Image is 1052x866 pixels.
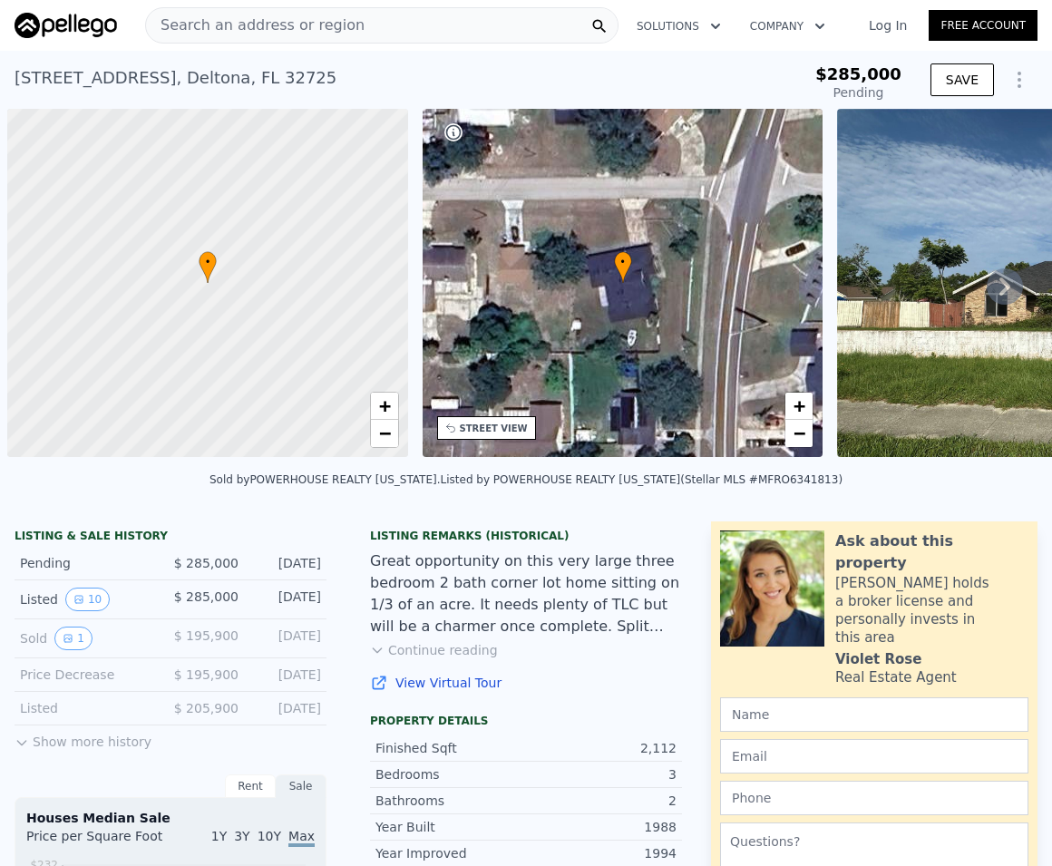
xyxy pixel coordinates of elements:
span: 1Y [211,829,227,843]
div: Bedrooms [375,765,526,783]
a: Zoom out [785,420,813,447]
span: Search an address or region [146,15,365,36]
div: • [614,251,632,283]
div: 3 [526,765,677,783]
span: • [614,254,632,270]
button: Continue reading [370,641,498,659]
div: Year Built [375,818,526,836]
div: Property details [370,714,682,728]
input: Email [720,739,1028,774]
img: Pellego [15,13,117,38]
div: Year Improved [375,844,526,862]
input: Phone [720,781,1028,815]
div: Sold by POWERHOUSE REALTY [US_STATE] . [209,473,441,486]
span: $ 205,900 [174,701,239,715]
div: 1994 [526,844,677,862]
span: $ 195,900 [174,667,239,682]
div: Ask about this property [835,530,1028,574]
div: Great opportunity on this very large three bedroom 2 bath corner lot home sitting on 1/3 of an ac... [370,550,682,637]
span: + [378,394,390,417]
div: Pending [20,554,156,572]
a: Log In [847,16,929,34]
div: Real Estate Agent [835,668,957,686]
a: Zoom in [371,393,398,420]
span: • [199,254,217,270]
input: Name [720,697,1028,732]
div: 1988 [526,818,677,836]
a: View Virtual Tour [370,674,682,692]
div: Listed [20,588,156,611]
div: Rent [225,774,276,798]
a: Zoom out [371,420,398,447]
button: View historical data [65,588,110,611]
div: [DATE] [253,699,321,717]
span: $ 285,000 [174,589,239,604]
div: LISTING & SALE HISTORY [15,529,326,547]
div: Listing Remarks (Historical) [370,529,682,543]
div: Houses Median Sale [26,809,315,827]
div: Violet Rose [835,650,921,668]
button: SAVE [930,63,994,96]
span: $285,000 [815,64,901,83]
div: Price Decrease [20,666,156,684]
div: STREET VIEW [460,422,528,435]
div: [DATE] [253,627,321,650]
a: Free Account [929,10,1037,41]
div: 2 [526,792,677,810]
button: View historical data [54,627,93,650]
div: • [199,251,217,283]
div: Sold [20,627,156,650]
div: Finished Sqft [375,739,526,757]
div: [PERSON_NAME] holds a broker license and personally invests in this area [835,574,1028,647]
span: − [378,422,390,444]
div: Bathrooms [375,792,526,810]
button: Solutions [622,10,735,43]
span: $ 285,000 [174,556,239,570]
span: − [794,422,805,444]
span: 10Y [258,829,281,843]
span: $ 195,900 [174,628,239,643]
button: Company [735,10,840,43]
span: 3Y [234,829,249,843]
button: Show more history [15,725,151,751]
button: Show Options [1001,62,1037,98]
a: Zoom in [785,393,813,420]
div: Listed by POWERHOUSE REALTY [US_STATE] (Stellar MLS #MFRO6341813) [441,473,843,486]
span: Max [288,829,315,847]
div: Price per Square Foot [26,827,170,856]
span: + [794,394,805,417]
div: 2,112 [526,739,677,757]
div: [STREET_ADDRESS] , Deltona , FL 32725 [15,65,336,91]
div: [DATE] [253,554,321,572]
div: Sale [276,774,326,798]
div: Pending [815,83,901,102]
div: [DATE] [253,666,321,684]
div: Listed [20,699,156,717]
div: [DATE] [253,588,321,611]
